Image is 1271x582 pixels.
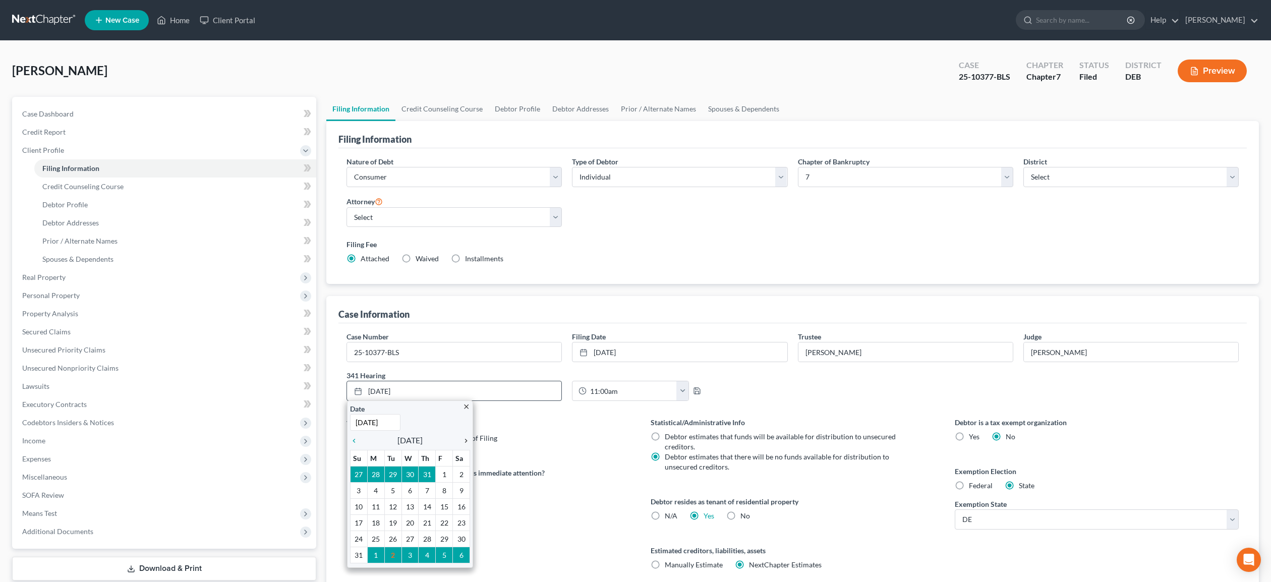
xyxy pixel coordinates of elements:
[350,414,400,431] input: 1/1/2013
[665,511,677,520] span: N/A
[22,291,80,300] span: Personal Property
[384,547,401,563] td: 2
[351,466,368,482] td: 27
[419,531,436,547] td: 28
[401,482,419,498] td: 6
[105,17,139,24] span: New Case
[489,97,546,121] a: Debtor Profile
[955,499,1007,509] label: Exemption State
[14,395,316,414] a: Executory Contracts
[1056,72,1061,81] span: 7
[401,531,419,547] td: 27
[14,486,316,504] a: SOFA Review
[1079,71,1109,83] div: Filed
[1125,60,1162,71] div: District
[22,146,64,154] span: Client Profile
[572,331,606,342] label: Filing Date
[1178,60,1247,82] button: Preview
[384,498,401,514] td: 12
[346,417,630,429] label: Version of legal data applied to case
[22,509,57,517] span: Means Test
[740,511,750,520] span: No
[346,239,1239,250] label: Filing Fee
[665,432,896,451] span: Debtor estimates that funds will be available for distribution to unsecured creditors.
[436,531,453,547] td: 29
[42,255,113,263] span: Spouses & Dependents
[401,514,419,531] td: 20
[436,466,453,482] td: 1
[1026,60,1063,71] div: Chapter
[367,482,384,498] td: 4
[22,491,64,499] span: SOFA Review
[455,434,497,442] span: Date of Filing
[14,305,316,323] a: Property Analysis
[34,178,316,196] a: Credit Counseling Course
[22,418,114,427] span: Codebtors Insiders & Notices
[615,97,702,121] a: Prior / Alternate Names
[384,466,401,482] td: 29
[22,473,67,481] span: Miscellaneous
[351,450,368,466] th: Su
[367,498,384,514] td: 11
[22,109,74,118] span: Case Dashboard
[419,498,436,514] td: 14
[436,450,453,466] th: F
[341,370,793,381] label: 341 Hearing
[367,450,384,466] th: M
[361,254,389,263] span: Attached
[42,200,88,209] span: Debtor Profile
[22,309,78,318] span: Property Analysis
[152,11,195,29] a: Home
[397,434,423,446] span: [DATE]
[14,359,316,377] a: Unsecured Nonpriority Claims
[42,218,99,227] span: Debtor Addresses
[384,482,401,498] td: 5
[959,71,1010,83] div: 25-10377-BLS
[1023,156,1047,167] label: District
[12,557,316,580] a: Download & Print
[651,545,935,556] label: Estimated creditors, liabilities, assets
[1036,11,1128,29] input: Search by name...
[453,466,470,482] td: 2
[384,514,401,531] td: 19
[546,97,615,121] a: Debtor Addresses
[350,434,363,446] a: chevron_left
[351,514,368,531] td: 17
[955,417,1239,428] label: Debtor is a tax exempt organization
[22,364,119,372] span: Unsecured Nonpriority Claims
[351,547,368,563] td: 31
[22,327,71,336] span: Secured Claims
[749,560,822,569] span: NextChapter Estimates
[14,377,316,395] a: Lawsuits
[346,156,393,167] label: Nature of Debt
[798,342,1013,362] input: --
[22,273,66,281] span: Real Property
[14,105,316,123] a: Case Dashboard
[1019,481,1034,490] span: State
[969,432,979,441] span: Yes
[453,498,470,514] td: 16
[463,403,470,411] i: close
[1125,71,1162,83] div: DEB
[587,381,677,400] input: -- : --
[395,97,489,121] a: Credit Counseling Course
[14,123,316,141] a: Credit Report
[401,498,419,514] td: 13
[419,514,436,531] td: 21
[453,482,470,498] td: 9
[350,403,365,414] label: Date
[1023,331,1042,342] label: Judge
[14,341,316,359] a: Unsecured Priority Claims
[419,466,436,482] td: 31
[367,547,384,563] td: 1
[367,514,384,531] td: 18
[22,345,105,354] span: Unsecured Priority Claims
[34,214,316,232] a: Debtor Addresses
[367,531,384,547] td: 25
[463,400,470,412] a: close
[351,482,368,498] td: 3
[384,450,401,466] th: Tu
[350,437,363,445] i: chevron_left
[42,182,124,191] span: Credit Counseling Course
[347,342,561,362] input: Enter case number...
